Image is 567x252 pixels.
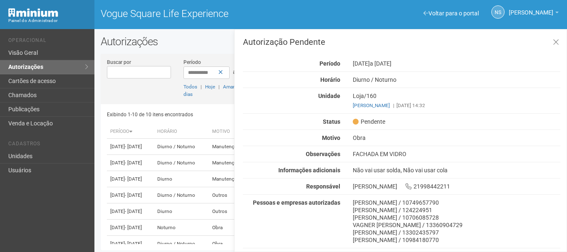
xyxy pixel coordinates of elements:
[107,171,154,187] td: [DATE]
[8,37,88,46] li: Operacional
[319,60,340,67] strong: Período
[101,35,561,48] h2: Autorizações
[306,151,340,157] strong: Observações
[353,236,560,244] div: [PERSON_NAME] / 10984180770
[218,84,220,90] span: |
[205,84,215,90] a: Hoje
[209,187,251,203] td: Outros
[423,10,479,17] a: Voltar para o portal
[233,69,236,75] span: a
[347,76,567,83] div: Diurno / Noturno
[491,5,505,19] a: NS
[125,241,142,247] span: - [DATE]
[347,183,567,190] div: [PERSON_NAME] 21998442211
[353,199,560,206] div: [PERSON_NAME] / 10749657790
[209,220,251,236] td: Obra
[347,134,567,142] div: Obra
[125,176,142,182] span: - [DATE]
[154,236,209,252] td: Diurno / Noturno
[154,139,209,155] td: Diurno / Noturno
[125,208,142,214] span: - [DATE]
[209,125,251,139] th: Motivo
[306,183,340,190] strong: Responsável
[278,167,340,174] strong: Informações adicionais
[209,139,251,155] td: Manutenção
[154,125,209,139] th: Horário
[353,118,385,125] span: Pendente
[323,118,340,125] strong: Status
[347,92,567,109] div: Loja/160
[353,103,390,108] a: [PERSON_NAME]
[154,187,209,203] td: Diurno / Noturno
[107,125,154,139] th: Período
[318,93,340,99] strong: Unidade
[154,171,209,187] td: Diurno
[347,150,567,158] div: FACHADA EM VIDRO
[320,76,340,83] strong: Horário
[322,135,340,141] strong: Motivo
[107,236,154,252] td: [DATE]
[107,108,331,121] div: Exibindo 1-10 de 10 itens encontrados
[209,236,251,252] td: Obra
[8,141,88,149] li: Cadastros
[107,59,131,66] label: Buscar por
[393,103,394,108] span: |
[201,84,202,90] span: |
[107,155,154,171] td: [DATE]
[107,220,154,236] td: [DATE]
[509,10,559,17] a: [PERSON_NAME]
[370,60,391,67] span: a [DATE]
[125,225,142,230] span: - [DATE]
[353,221,560,229] div: VAGNER [PERSON_NAME] / 13360904729
[183,59,201,66] label: Período
[183,84,197,90] a: Todos
[154,155,209,171] td: Diurno / Noturno
[209,155,251,171] td: Manutenção
[125,192,142,198] span: - [DATE]
[509,1,553,16] span: Nicolle Silva
[101,8,324,19] h1: Vogue Square Life Experience
[154,203,209,220] td: Diurno
[107,203,154,220] td: [DATE]
[8,8,58,17] img: Minium
[209,171,251,187] td: Manutenção
[209,203,251,220] td: Outros
[125,144,142,149] span: - [DATE]
[107,139,154,155] td: [DATE]
[223,84,241,90] a: Amanhã
[353,214,560,221] div: [PERSON_NAME] / 10706085728
[347,60,567,67] div: [DATE]
[154,220,209,236] td: Noturno
[8,17,88,24] div: Painel do Administrador
[353,229,560,236] div: [PERSON_NAME] / 13302435797
[253,199,340,206] strong: Pessoas e empresas autorizadas
[353,206,560,214] div: [PERSON_NAME] / 124224951
[353,102,560,109] div: [DATE] 14:32
[347,166,567,174] div: Não vai usar solda, Não vai usar cola
[243,38,560,46] h3: Autorização Pendente
[107,187,154,203] td: [DATE]
[125,160,142,166] span: - [DATE]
